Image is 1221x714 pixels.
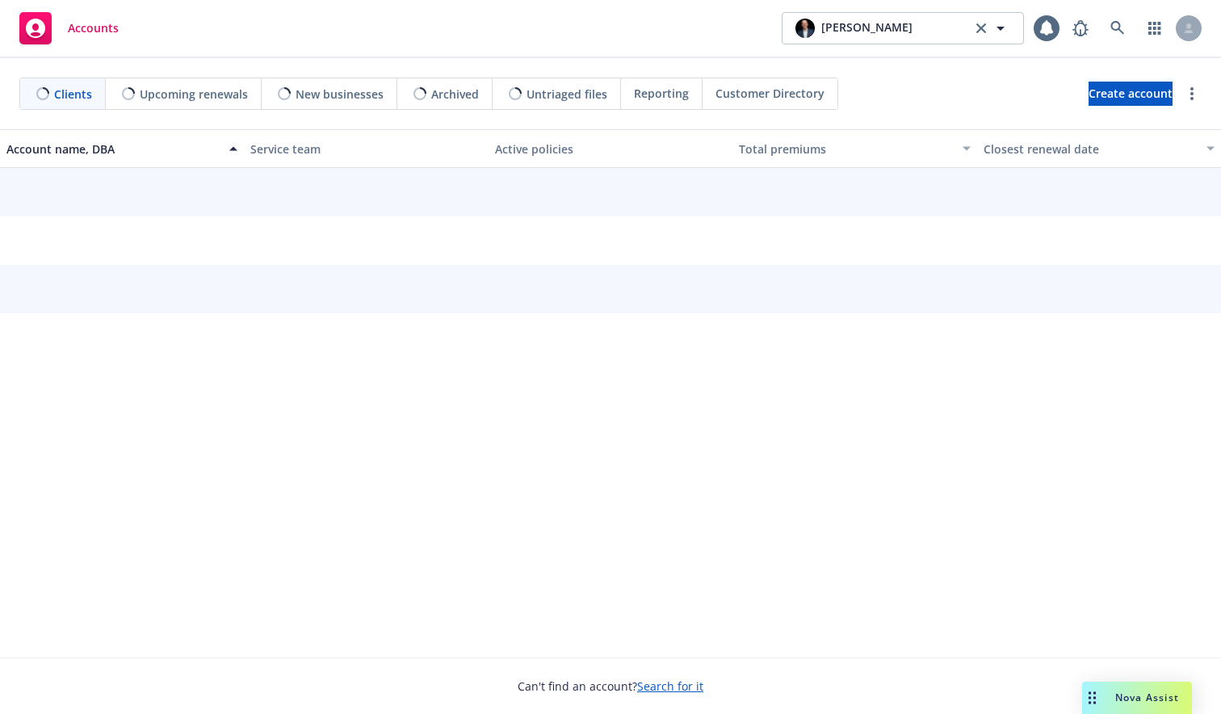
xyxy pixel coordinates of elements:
[971,19,991,38] a: clear selection
[637,678,703,694] a: Search for it
[296,86,384,103] span: New businesses
[140,86,248,103] span: Upcoming renewals
[1182,84,1202,103] a: more
[984,141,1197,157] div: Closest renewal date
[732,129,976,168] button: Total premiums
[495,141,726,157] div: Active policies
[527,86,607,103] span: Untriaged files
[1082,682,1192,714] button: Nova Assist
[244,129,488,168] button: Service team
[13,6,125,51] a: Accounts
[431,86,479,103] span: Archived
[1082,682,1102,714] div: Drag to move
[1139,12,1171,44] a: Switch app
[782,12,1024,44] button: photo[PERSON_NAME]clear selection
[1089,82,1173,106] a: Create account
[1101,12,1134,44] a: Search
[977,129,1221,168] button: Closest renewal date
[250,141,481,157] div: Service team
[715,85,824,102] span: Customer Directory
[1115,691,1179,704] span: Nova Assist
[489,129,732,168] button: Active policies
[1089,78,1173,109] span: Create account
[68,22,119,35] span: Accounts
[795,19,815,38] img: photo
[54,86,92,103] span: Clients
[821,19,913,38] span: [PERSON_NAME]
[1064,12,1097,44] a: Report a Bug
[739,141,952,157] div: Total premiums
[518,678,703,695] span: Can't find an account?
[634,85,689,102] span: Reporting
[6,141,220,157] div: Account name, DBA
